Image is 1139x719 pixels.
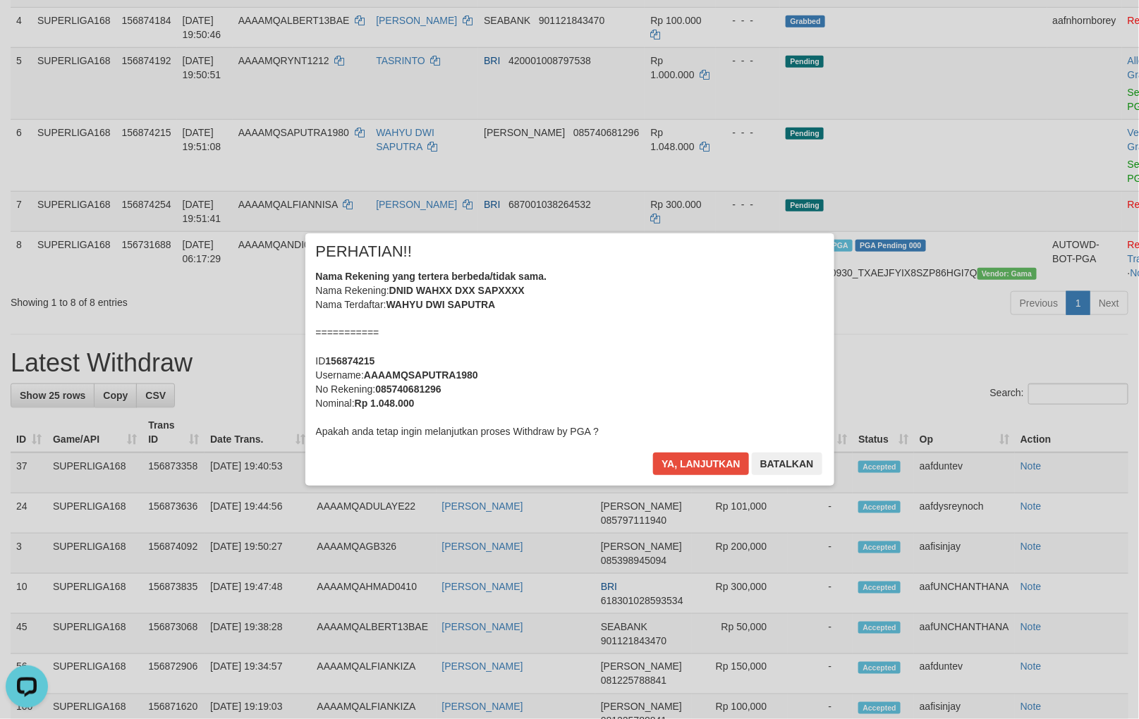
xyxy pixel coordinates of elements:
[364,369,478,381] b: AAAAMQSAPUTRA1980
[752,453,822,475] button: Batalkan
[6,6,48,48] button: Open LiveChat chat widget
[326,355,375,367] b: 156874215
[653,453,749,475] button: Ya, lanjutkan
[386,299,496,310] b: WAHYU DWI SAPUTRA
[316,269,824,438] div: Nama Rekening: Nama Terdaftar: =========== ID Username: No Rekening: Nominal: Apakah anda tetap i...
[355,398,415,409] b: Rp 1.048.000
[316,245,413,259] span: PERHATIAN!!
[375,383,441,395] b: 085740681296
[316,271,547,282] b: Nama Rekening yang tertera berbeda/tidak sama.
[389,285,525,296] b: DNID WAHXX DXX SAPXXXX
